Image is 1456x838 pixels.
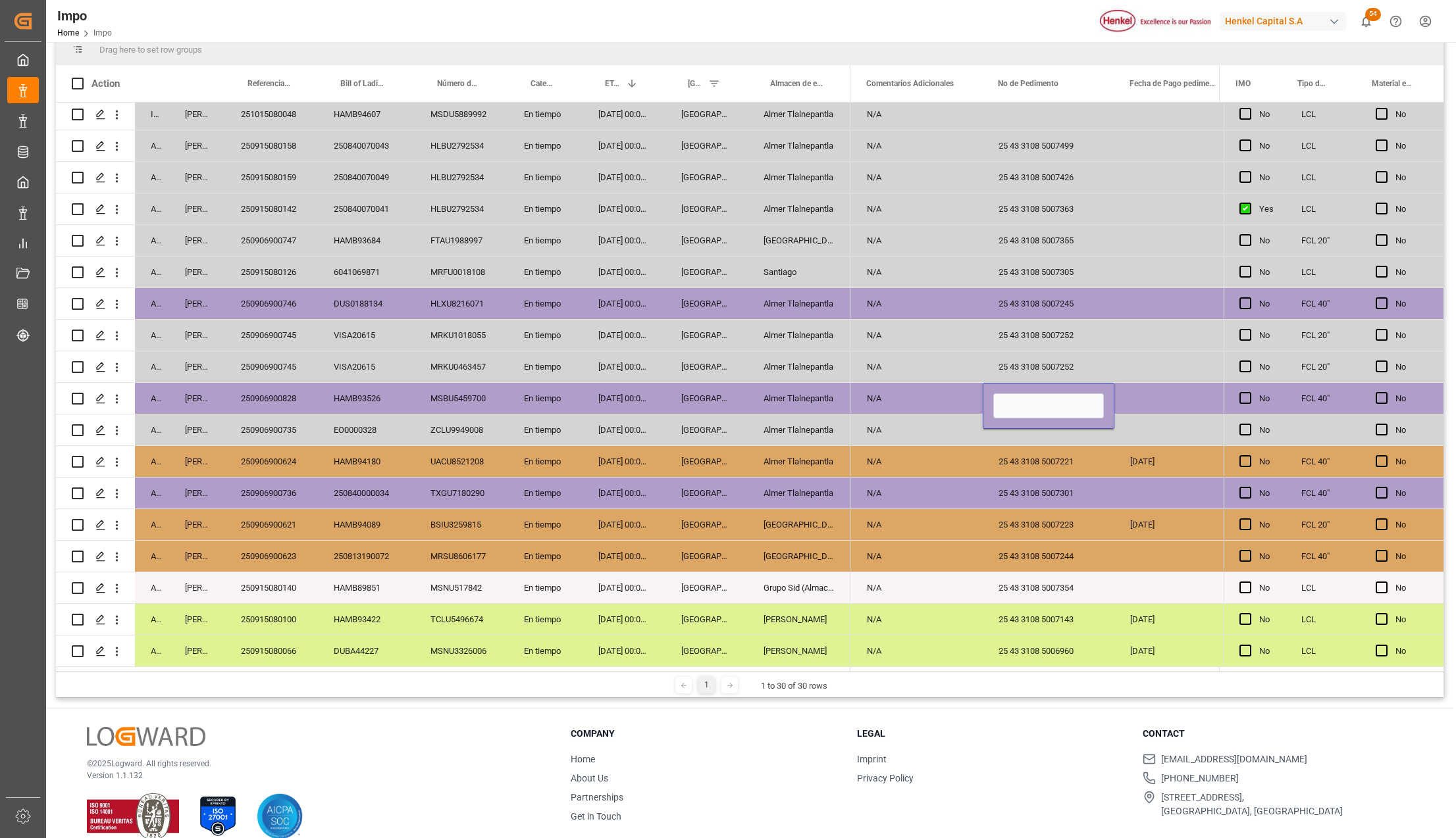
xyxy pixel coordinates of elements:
div: [PERSON_NAME] [169,478,225,508]
div: Arrived [135,414,169,445]
div: N/A [851,288,983,319]
div: [PERSON_NAME] [169,225,225,256]
div: Arrived [135,604,169,635]
div: [GEOGRAPHIC_DATA] [665,509,748,540]
div: 250915080066 [225,635,318,666]
div: LCL [1286,99,1360,130]
div: Grupo Sid (Almacenaje y Distribucion AVIOR) [748,572,850,603]
div: 250915080126 [225,257,318,287]
span: Categoría [531,79,555,88]
div: LCL [1286,604,1360,635]
div: HAMB94607 [318,99,415,130]
div: ZCLU9949008 [415,414,508,445]
div: Santiago [748,257,850,287]
div: En tiempo [508,351,583,382]
div: 25 43 3108 5007426 [983,162,1114,193]
button: Help Center [1381,7,1411,36]
div: MRSU8606177 [415,541,508,572]
div: N/A [851,635,983,666]
div: [PERSON_NAME] [169,383,225,414]
div: 250906900745 [225,320,318,351]
div: Arrived [135,193,169,224]
div: [DATE] [1114,635,1246,666]
div: [DATE] 00:00:00 [583,257,665,287]
div: [GEOGRAPHIC_DATA] [665,478,748,508]
img: Logward Logo [87,727,205,746]
div: N/A [851,383,983,414]
div: [DATE] 00:00:00 [583,351,665,382]
div: En tiempo [508,541,583,572]
div: En tiempo [508,257,583,287]
div: Press SPACE to select this row. [1224,351,1443,383]
div: Arrived [135,446,169,477]
div: FCL 40" [1286,541,1360,572]
div: Arrived [135,162,169,193]
div: [DATE] [1114,604,1246,635]
div: 250906900828 [225,383,318,414]
span: Referencia Leschaco [247,79,290,88]
div: [DATE] 00:00:00 [583,288,665,319]
div: 25 43 3108 5007354 [983,572,1114,603]
div: [GEOGRAPHIC_DATA] [748,509,850,540]
div: [GEOGRAPHIC_DATA] [665,383,748,414]
div: En tiempo [508,635,583,666]
span: No de Pedimento [998,79,1058,88]
div: N/A [851,99,983,130]
div: 25 43 3108 5007301 [983,478,1114,508]
div: Press SPACE to select this row. [56,351,850,383]
div: 250906900623 [225,541,318,572]
div: Press SPACE to select this row. [1224,541,1443,572]
div: Almer Tlalnepantla [748,414,850,445]
div: Press SPACE to select this row. [56,541,850,572]
div: Almer Tlalnepantla [748,351,850,382]
div: No [1395,99,1428,130]
div: [GEOGRAPHIC_DATA] [665,414,748,445]
a: Home [57,28,79,37]
div: HLXU8216071 [415,288,508,319]
div: LCL [1286,162,1360,193]
div: Press SPACE to select this row. [1224,446,1443,478]
div: FCL 40" [1286,446,1360,477]
div: [GEOGRAPHIC_DATA] [665,225,748,256]
div: 25 43 3108 5007305 [983,257,1114,287]
div: Press SPACE to select this row. [1224,99,1443,130]
div: [PERSON_NAME] [169,446,225,477]
div: MRFU0018108 [415,257,508,287]
div: Almer Tlalnepantla [748,446,850,477]
div: [PERSON_NAME] [169,99,225,130]
div: [DATE] 00:00:00 [583,635,665,666]
div: N/A [851,351,983,382]
div: DUBA44227 [318,635,415,666]
div: 250915080100 [225,604,318,635]
div: MSNU3326006 [415,635,508,666]
div: Arrived [135,572,169,603]
div: Arrived [135,257,169,287]
span: [GEOGRAPHIC_DATA] - Locode [688,79,703,88]
div: 250840070041 [318,193,415,224]
div: 25 43 3108 5007363 [983,193,1114,224]
div: FTAU1988997 [415,225,508,256]
div: [PERSON_NAME] [169,635,225,666]
div: Press SPACE to select this row. [56,509,850,541]
div: [PERSON_NAME] [169,414,225,445]
div: [PERSON_NAME] [169,351,225,382]
div: 250906900745 [225,351,318,382]
div: Press SPACE to select this row. [1224,414,1443,446]
div: Arrived [135,509,169,540]
div: [GEOGRAPHIC_DATA] [748,541,850,572]
div: Arrived [135,635,169,666]
a: Get in Touch [571,811,621,822]
a: Privacy Policy [857,773,914,783]
div: [DATE] 00:00:00 [583,446,665,477]
div: [PERSON_NAME] [169,509,225,540]
div: 25 43 3108 5007244 [983,541,1114,572]
div: Press SPACE to select this row. [1224,257,1443,288]
div: N/A [851,478,983,508]
div: [GEOGRAPHIC_DATA] [665,320,748,351]
a: Home [571,754,595,764]
div: 250840070043 [318,130,415,161]
div: Press SPACE to select this row. [1224,509,1443,541]
div: Arrived [135,130,169,161]
div: [GEOGRAPHIC_DATA] [748,225,850,256]
div: En tiempo [508,383,583,414]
